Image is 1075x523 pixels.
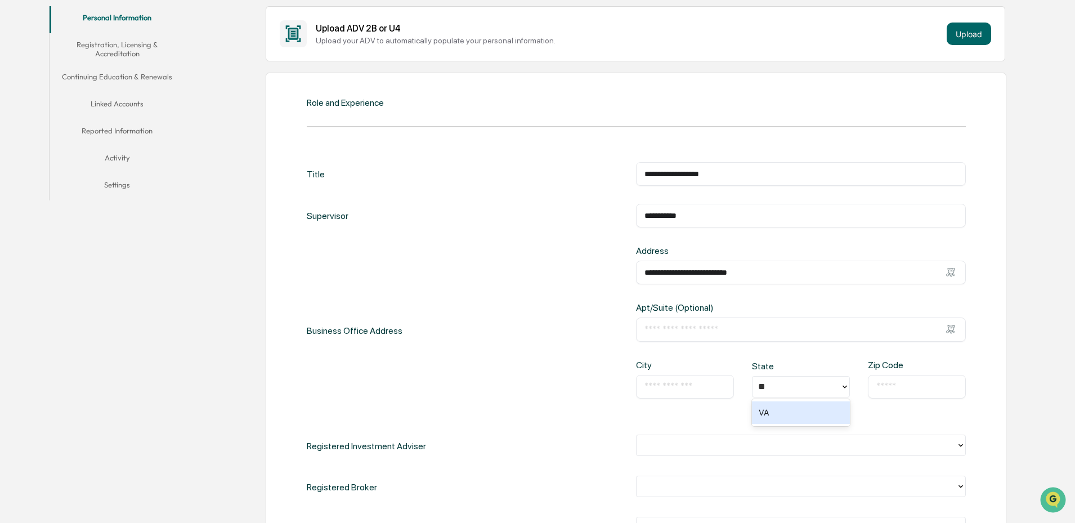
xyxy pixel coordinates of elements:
div: 🗄️ [82,143,91,152]
button: Upload [947,23,991,45]
button: Activity [50,146,185,173]
span: Attestations [93,142,140,153]
div: Business Office Address [307,245,402,416]
span: Preclearance [23,142,73,153]
button: Linked Accounts [50,92,185,119]
a: 🔎Data Lookup [7,159,75,179]
div: Role and Experience [307,97,384,108]
p: How can we help? [11,24,205,42]
div: Address [636,245,785,256]
span: Data Lookup [23,163,71,175]
div: Apt/Suite (Optional) [636,302,785,313]
button: Settings [50,173,185,200]
div: secondary tabs example [50,6,185,200]
button: Registration, Licensing & Accreditation [50,33,185,65]
a: 🖐️Preclearance [7,137,77,158]
div: 🖐️ [11,143,20,152]
div: Upload your ADV to automatically populate your personal information. [316,36,942,45]
div: Start new chat [38,86,185,97]
div: Supervisor [307,204,348,227]
span: Pylon [112,191,136,199]
div: Registered Investment Adviser [307,435,426,458]
img: 1746055101610-c473b297-6a78-478c-a979-82029cc54cd1 [11,86,32,106]
div: State [752,361,796,372]
div: 🔎 [11,164,20,173]
div: Registered Broker [307,476,377,499]
div: Zip Code [868,360,912,370]
a: Powered byPylon [79,190,136,199]
div: City [636,360,680,370]
button: Personal Information [50,6,185,33]
button: Continuing Education & Renewals [50,65,185,92]
div: Upload ADV 2B or U4 [316,23,942,34]
a: 🗄️Attestations [77,137,144,158]
div: Title [307,162,325,186]
button: Start new chat [191,90,205,103]
iframe: Open customer support [1039,486,1069,516]
div: VA [752,401,850,424]
button: Reported Information [50,119,185,146]
div: We're available if you need us! [38,97,142,106]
